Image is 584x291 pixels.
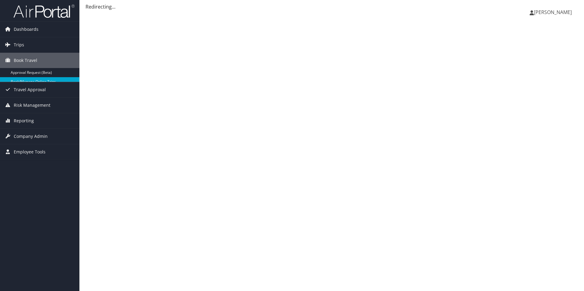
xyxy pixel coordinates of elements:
span: Company Admin [14,129,48,144]
span: Book Travel [14,53,37,68]
img: airportal-logo.png [13,4,75,18]
span: Employee Tools [14,144,46,160]
span: [PERSON_NAME] [534,9,572,16]
div: Redirecting... [86,3,578,10]
span: Dashboards [14,22,38,37]
span: Travel Approval [14,82,46,97]
span: Reporting [14,113,34,128]
a: [PERSON_NAME] [530,3,578,21]
span: Trips [14,37,24,52]
span: Risk Management [14,98,50,113]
